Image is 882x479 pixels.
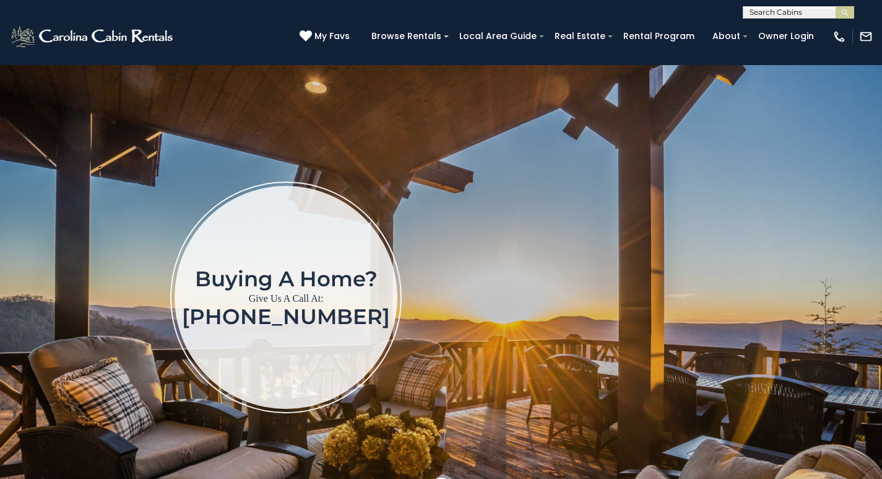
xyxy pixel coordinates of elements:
a: Local Area Guide [453,27,543,46]
a: Real Estate [548,27,612,46]
a: Rental Program [617,27,701,46]
a: Owner Login [752,27,820,46]
a: Browse Rentals [365,27,447,46]
h1: Buying a home? [182,268,390,290]
img: mail-regular-white.png [859,30,873,43]
a: My Favs [300,30,353,43]
a: [PHONE_NUMBER] [182,304,390,330]
span: My Favs [314,30,350,43]
p: Give Us A Call At: [182,290,390,307]
img: phone-regular-white.png [832,30,846,43]
img: White-1-2.png [9,24,176,49]
a: About [706,27,746,46]
iframe: New Contact Form [554,130,864,464]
